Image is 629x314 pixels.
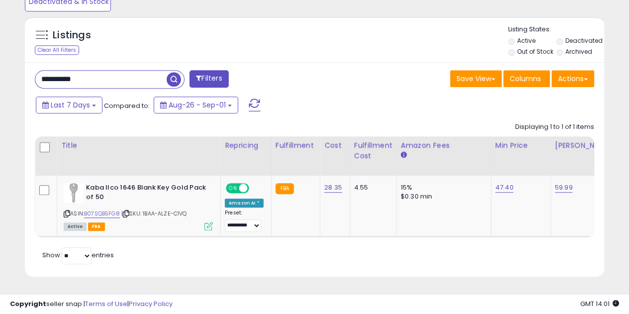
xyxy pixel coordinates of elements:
[10,299,46,309] strong: Copyright
[275,183,294,194] small: FBA
[51,100,90,110] span: Last 7 Days
[580,299,619,309] span: 2025-09-9 14:01 GMT
[53,28,91,42] h5: Listings
[86,183,207,204] b: Kaba Ilco 1646 Blank Key Gold Pack of 50
[88,222,105,231] span: FBA
[354,140,392,161] div: Fulfillment Cost
[565,47,592,56] label: Archived
[354,183,389,192] div: 4.55
[555,183,573,193] a: 59.99
[84,209,120,218] a: B07SQB5FG8
[517,36,535,45] label: Active
[450,70,502,87] button: Save View
[64,183,84,203] img: 31Oe2XjBV6L._SL40_.jpg
[324,140,346,151] div: Cost
[104,101,150,110] span: Compared to:
[225,209,264,232] div: Preset:
[225,140,267,151] div: Repricing
[10,300,173,309] div: seller snap | |
[517,47,553,56] label: Out of Stock
[36,97,102,113] button: Last 7 Days
[129,299,173,309] a: Privacy Policy
[154,97,238,113] button: Aug-26 - Sep-01
[401,192,483,201] div: $0.30 min
[495,183,514,193] a: 47.40
[227,184,239,193] span: ON
[275,140,316,151] div: Fulfillment
[64,222,87,231] span: All listings currently available for purchase on Amazon
[495,140,546,151] div: Min Price
[401,140,487,151] div: Amazon Fees
[324,183,342,193] a: 28.35
[551,70,594,87] button: Actions
[85,299,127,309] a: Terms of Use
[503,70,550,87] button: Columns
[248,184,264,193] span: OFF
[121,209,187,217] span: | SKU: 1BAA-ALZE-C1VQ
[35,45,79,55] div: Clear All Filters
[515,122,594,132] div: Displaying 1 to 1 of 1 items
[510,74,541,84] span: Columns
[64,183,213,229] div: ASIN:
[565,36,603,45] label: Deactivated
[508,25,604,34] p: Listing States:
[61,140,216,151] div: Title
[169,100,226,110] span: Aug-26 - Sep-01
[42,250,114,260] span: Show: entries
[401,183,483,192] div: 15%
[401,151,407,160] small: Amazon Fees.
[189,70,228,88] button: Filters
[225,199,264,208] div: Amazon AI *
[555,140,614,151] div: [PERSON_NAME]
